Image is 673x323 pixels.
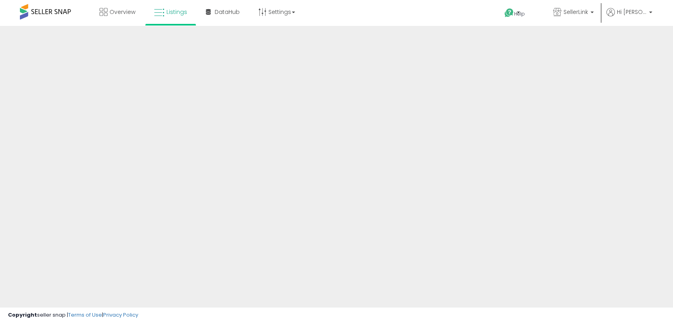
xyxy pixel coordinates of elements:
[606,8,652,26] a: Hi [PERSON_NAME]
[110,8,135,16] span: Overview
[166,8,187,16] span: Listings
[215,8,240,16] span: DataHub
[563,8,588,16] span: SellerLink
[68,311,102,319] a: Terms of Use
[504,8,514,18] i: Get Help
[8,311,37,319] strong: Copyright
[514,10,525,17] span: Help
[8,311,138,319] div: seller snap | |
[103,311,138,319] a: Privacy Policy
[617,8,647,16] span: Hi [PERSON_NAME]
[498,2,540,26] a: Help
